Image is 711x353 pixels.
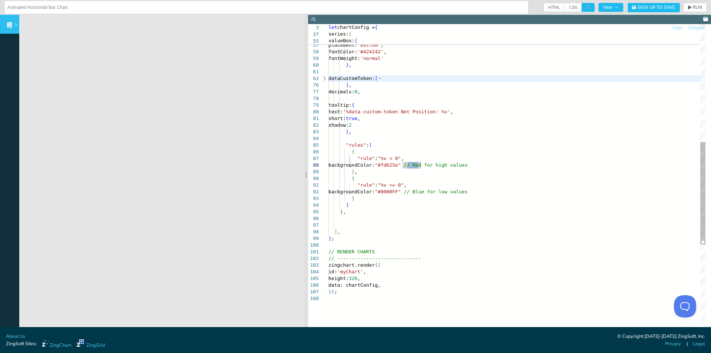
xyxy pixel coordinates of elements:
[308,135,319,142] div: 84
[308,282,319,289] div: 106
[544,3,595,12] div: checkbox-group
[346,202,349,208] span: ]
[308,82,319,89] div: 76
[357,182,375,188] span: "rule"
[378,156,401,161] span: "%v < 0"
[308,115,319,122] div: 81
[328,236,331,241] span: }
[337,24,375,30] span: chartConfig =
[328,76,375,81] span: dataCustomToken:
[308,215,319,222] div: 96
[340,209,343,214] span: }
[328,189,375,194] span: backgroundColor:
[544,3,565,12] span: HTML
[328,56,360,61] span: fontWeight:
[328,38,354,43] span: valueBox:
[378,262,381,268] span: {
[692,5,702,10] span: RUN
[328,42,357,48] span: placement:
[687,24,705,31] button: Collapse
[308,222,319,229] div: 97
[346,62,349,68] span: }
[308,69,319,75] div: 61
[6,340,37,347] span: ZingSoft Sites:
[369,142,372,148] span: [
[357,116,360,121] span: ,
[308,189,319,195] div: 92
[308,242,319,249] div: 100
[346,82,349,88] span: ]
[375,24,378,30] span: {
[582,3,595,12] span: JS
[328,289,331,294] span: }
[308,169,319,175] div: 89
[308,209,319,215] div: 95
[665,340,681,347] a: Privacy
[328,102,352,108] span: tooltip:
[565,3,582,12] span: CSS
[688,26,705,30] span: Collapse
[672,26,682,30] span: Copy
[308,262,319,269] div: 103
[401,156,404,161] span: ,
[349,276,357,281] span: 326
[328,276,349,281] span: height:
[366,142,369,148] span: :
[349,31,352,37] span: [
[628,3,680,12] button: Sign Up to Save
[308,289,319,295] div: 107
[328,109,343,114] span: text:
[357,156,375,161] span: "rule"
[381,42,384,48] span: ,
[357,49,383,54] span: '#424242'
[360,56,384,61] span: 'normal'
[328,122,349,128] span: shadow:
[375,189,401,194] span: "#0000FF"
[337,229,340,234] span: ,
[354,169,357,174] span: ,
[331,236,334,241] span: ;
[352,196,355,201] span: }
[308,175,319,182] div: 90
[308,55,319,62] div: 59
[308,38,319,44] span: 55
[311,16,316,23] div: JS
[19,15,304,334] iframe: Your browser does not support iframes.
[328,256,421,261] span: // -----------------------------
[343,109,450,114] span: '%data-custom-token Net Position: %v'
[346,116,357,121] span: true
[687,340,688,347] span: |
[308,109,319,115] div: 80
[308,269,319,275] div: 104
[328,89,354,94] span: decimals:
[637,5,675,10] span: Sign Up to Save
[328,269,337,274] span: id:
[7,1,525,13] input: Untitled Demo
[375,162,401,168] span: "#fd625e"
[331,289,334,294] span: )
[328,49,357,54] span: fontColor:
[352,176,355,181] span: {
[346,129,349,134] span: }
[308,182,319,189] div: 91
[617,333,705,340] div: © Copyright [DATE]-[DATE] ZingSoft, Inc.
[375,182,378,188] span: :
[352,102,355,108] span: {
[384,49,387,54] span: ,
[375,156,378,161] span: :
[337,269,363,274] span: 'myChart'
[357,89,360,94] span: ,
[375,262,378,268] span: (
[404,182,407,188] span: ,
[308,89,319,95] div: 77
[308,195,319,202] div: 93
[308,122,319,129] div: 82
[42,339,71,349] a: ZingChart
[378,182,404,188] span: "%v >= 0"
[308,295,319,302] div: 108
[357,276,360,281] span: ,
[308,129,319,135] div: 83
[693,340,705,347] a: Legal
[334,289,337,294] span: ;
[328,162,375,168] span: backgroundColor:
